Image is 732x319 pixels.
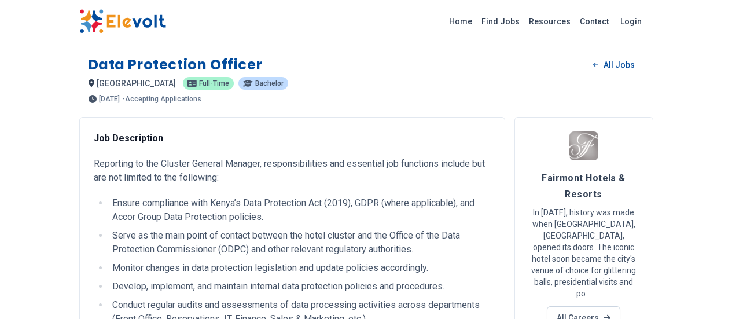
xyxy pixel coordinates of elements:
li: Develop, implement, and maintain internal data protection policies and procedures. [109,280,491,294]
li: Monitor changes in data protection legislation and update policies accordingly. [109,261,491,275]
img: Fairmont Hotels & Resorts [569,131,598,160]
span: Full-time [199,80,229,87]
span: [DATE] [99,96,120,102]
a: Login [613,10,649,33]
a: Home [444,12,477,31]
a: Resources [524,12,575,31]
img: Elevolt [79,9,166,34]
strong: Job Description [94,133,163,144]
h1: Data Protection Officer [89,56,263,74]
a: Contact [575,12,613,31]
li: Serve as the main point of contact between the hotel cluster and the Office of the Data Protectio... [109,229,491,256]
span: Bachelor [255,80,284,87]
p: Reporting to the Cluster General Manager, responsibilities and essential job functions include bu... [94,157,491,185]
span: Fairmont Hotels & Resorts [542,173,626,200]
p: - Accepting Applications [122,96,201,102]
p: In [DATE], history was made when [GEOGRAPHIC_DATA], [GEOGRAPHIC_DATA], opened its doors. The icon... [529,207,639,299]
span: [GEOGRAPHIC_DATA] [97,79,176,88]
a: Find Jobs [477,12,524,31]
a: All Jobs [584,56,643,74]
li: Ensure compliance with Kenya’s Data Protection Act (2019), GDPR (where applicable), and Accor Gro... [109,196,491,224]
